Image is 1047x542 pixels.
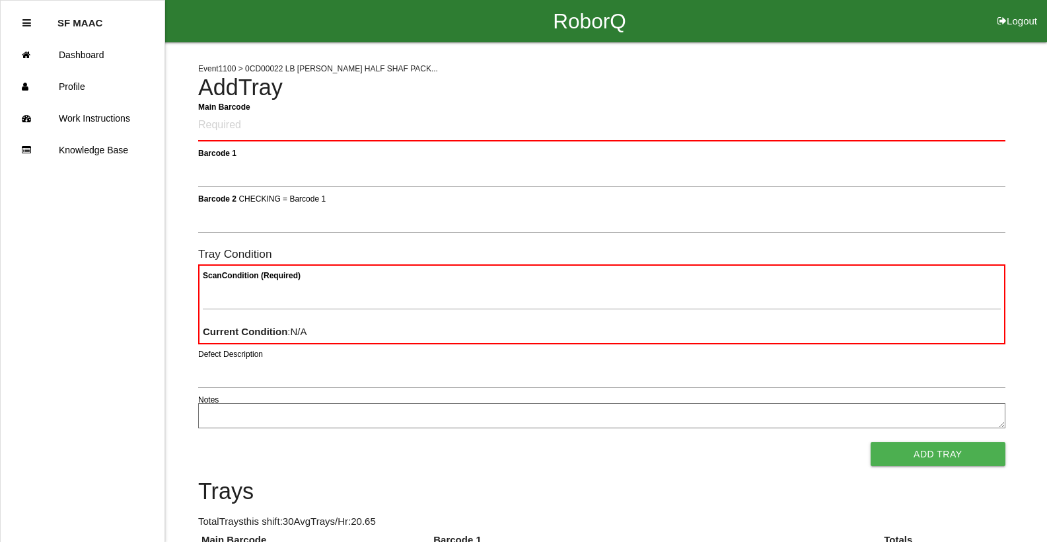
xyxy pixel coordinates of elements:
span: : N/A [203,326,307,337]
div: Close [22,7,31,39]
p: SF MAAC [57,7,102,28]
h6: Tray Condition [198,248,1005,260]
a: Knowledge Base [1,134,164,166]
label: Notes [198,394,219,406]
input: Required [198,110,1005,141]
label: Defect Description [198,348,263,360]
b: Main Barcode [198,102,250,111]
b: Scan Condition (Required) [203,271,301,280]
a: Profile [1,71,164,102]
button: Add Tray [871,442,1005,466]
span: Event 1100 > 0CD00022 LB [PERSON_NAME] HALF SHAF PACK... [198,64,438,73]
b: Barcode 1 [198,148,236,157]
b: Barcode 2 [198,194,236,203]
span: CHECKING = Barcode 1 [238,194,326,203]
a: Work Instructions [1,102,164,134]
a: Dashboard [1,39,164,71]
b: Current Condition [203,326,287,337]
h4: Trays [198,479,1005,504]
h4: Add Tray [198,75,1005,100]
p: Total Trays this shift: 30 Avg Trays /Hr: 20.65 [198,514,1005,529]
